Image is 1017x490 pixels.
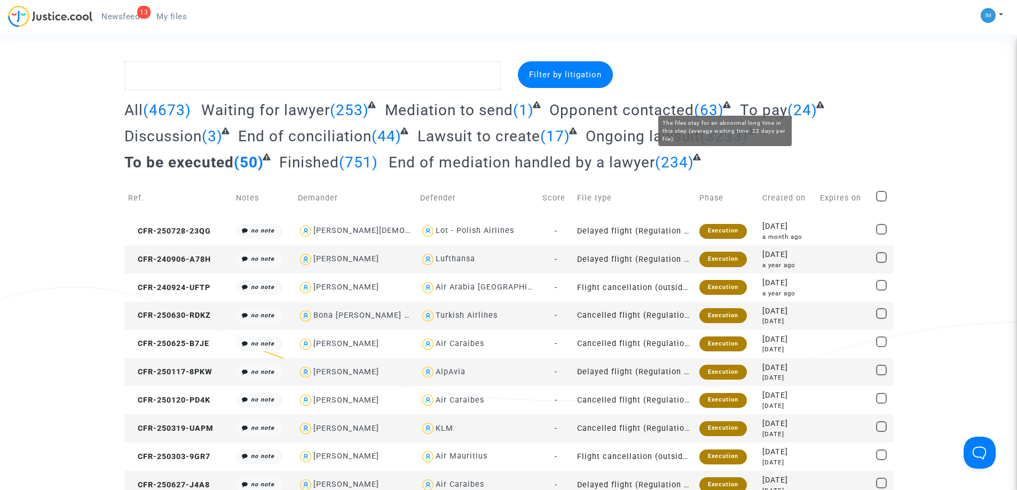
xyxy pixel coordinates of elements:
[128,255,211,264] span: CFR-240906-A78H
[762,261,813,270] div: a year ago
[420,365,436,380] img: icon-user.svg
[555,367,557,376] span: -
[555,424,557,433] span: -
[298,392,313,408] img: icon-user.svg
[762,362,813,374] div: [DATE]
[573,245,696,274] td: Delayed flight (Regulation EC 261/2004)
[513,101,534,119] span: (1)
[128,367,212,376] span: CFR-250117-8PKW
[762,277,813,289] div: [DATE]
[298,308,313,324] img: icon-user.svg
[740,101,787,119] span: To pay
[699,393,747,408] div: Execution
[787,101,817,119] span: (24)
[128,480,210,489] span: CFR-250627-J4A8
[436,311,498,320] div: Turkish Airlines
[436,254,475,263] div: Lufthansa
[573,330,696,358] td: Cancelled flight (Regulation EC 261/2004)
[128,339,209,348] span: CFR-250625-B7JE
[128,424,214,433] span: CFR-250319-UAPM
[555,255,557,264] span: -
[298,365,313,380] img: icon-user.svg
[143,101,191,119] span: (4673)
[699,365,747,380] div: Execution
[128,396,210,405] span: CFR-250120-PD4K
[148,9,195,25] a: My files
[298,252,313,267] img: icon-user.svg
[762,221,813,232] div: [DATE]
[573,414,696,443] td: Cancelled flight (Regulation EC 261/2004)
[436,226,514,235] div: Lot - Polish Airlines
[313,367,379,376] div: [PERSON_NAME]
[313,424,379,433] div: [PERSON_NAME]
[586,127,700,145] span: Ongoing lawsuit
[420,223,436,239] img: icon-user.svg
[251,255,274,262] i: no note
[298,223,313,239] img: icon-user.svg
[573,358,696,387] td: Delayed flight (Regulation EC 261/2004)
[555,396,557,405] span: -
[420,392,436,408] img: icon-user.svg
[251,368,274,375] i: no note
[128,227,211,236] span: CFR-250728-23QG
[816,179,872,217] td: Expires on
[555,311,557,320] span: -
[313,311,437,320] div: Bona [PERSON_NAME] Massala
[313,480,379,489] div: [PERSON_NAME]
[436,339,484,348] div: Air Caraibes
[573,274,696,302] td: Flight cancellation (outside of EU - Montreal Convention)
[137,6,151,19] div: 13
[128,452,210,461] span: CFR-250303-9GR7
[251,340,274,347] i: no note
[762,317,813,326] div: [DATE]
[420,336,436,352] img: icon-user.svg
[330,101,369,119] span: (253)
[762,430,813,439] div: [DATE]
[156,12,187,21] span: My files
[759,179,817,217] td: Created on
[529,70,602,79] span: Filter by litigation
[762,334,813,346] div: [DATE]
[420,308,436,324] img: icon-user.svg
[416,179,539,217] td: Defender
[279,154,339,171] span: Finished
[964,437,996,469] iframe: Help Scout Beacon - Open
[313,396,379,405] div: [PERSON_NAME]
[124,154,234,171] span: To be executed
[762,475,813,486] div: [DATE]
[555,339,557,348] span: -
[417,127,540,145] span: Lawsuit to create
[699,449,747,464] div: Execution
[93,9,148,25] a: 13Newsfeed
[313,226,468,235] div: [PERSON_NAME][DEMOGRAPHIC_DATA]
[699,252,747,267] div: Execution
[573,443,696,471] td: Flight cancellation (outside of EU - Montreal Convention)
[694,101,724,119] span: (63)
[699,308,747,323] div: Execution
[201,101,330,119] span: Waiting for lawyer
[124,127,202,145] span: Discussion
[436,283,560,292] div: Air Arabia [GEOGRAPHIC_DATA]
[655,154,694,171] span: (234)
[313,254,379,263] div: [PERSON_NAME]
[762,418,813,430] div: [DATE]
[124,179,232,217] td: Ref.
[762,446,813,458] div: [DATE]
[251,284,274,291] i: no note
[202,127,223,145] span: (3)
[555,480,557,489] span: -
[298,449,313,464] img: icon-user.svg
[298,280,313,295] img: icon-user.svg
[762,458,813,467] div: [DATE]
[234,154,264,171] span: (50)
[555,227,557,236] span: -
[762,249,813,261] div: [DATE]
[762,232,813,242] div: a month ago
[313,339,379,348] div: [PERSON_NAME]
[294,179,416,217] td: Demander
[573,179,696,217] td: File type
[251,481,274,488] i: no note
[762,390,813,401] div: [DATE]
[298,421,313,436] img: icon-user.svg
[420,280,436,295] img: icon-user.svg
